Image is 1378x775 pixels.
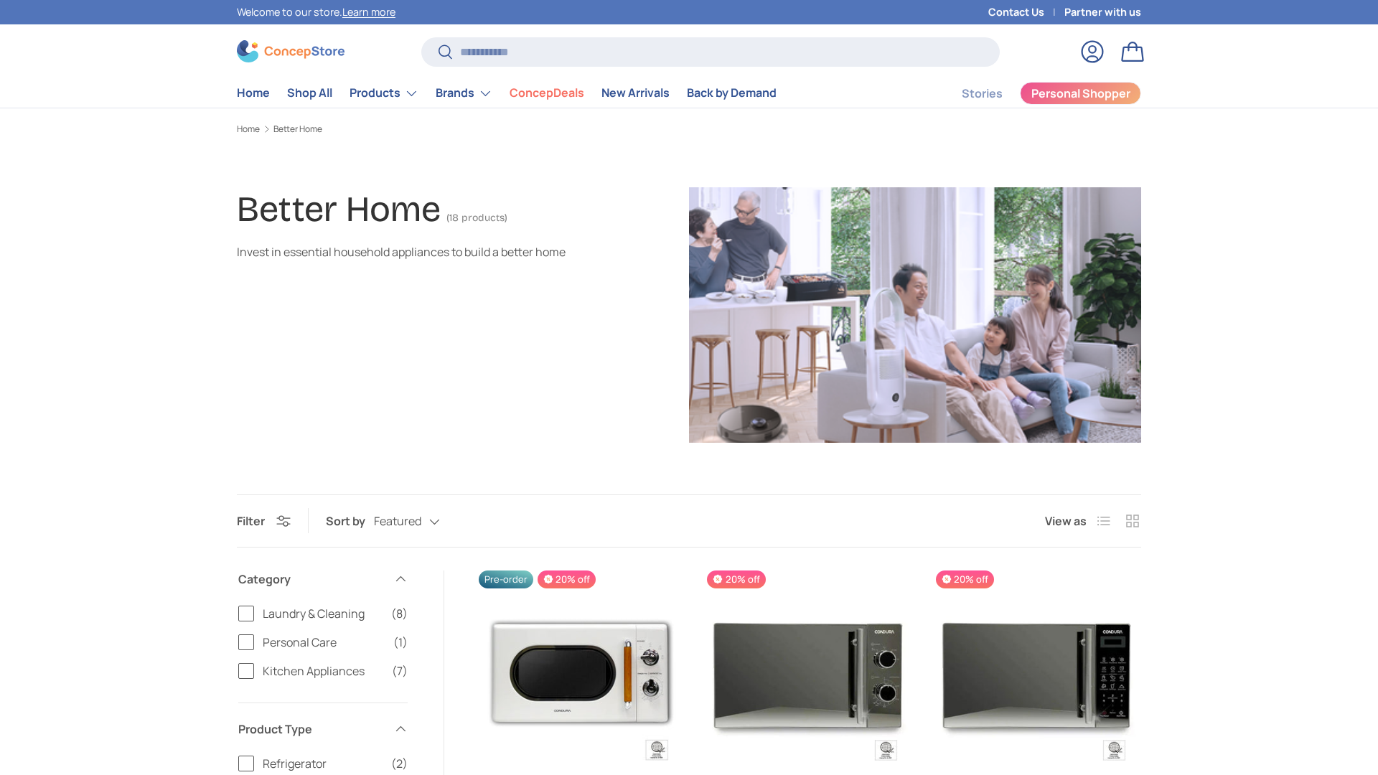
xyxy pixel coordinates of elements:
span: View as [1045,512,1087,530]
span: Featured [374,515,421,528]
span: 20% off [538,570,596,588]
img: Better Home [689,187,1141,443]
span: Kitchen Appliances [263,662,383,680]
span: 20% off [707,570,765,588]
span: (8) [391,605,408,622]
button: Filter [237,513,291,529]
a: Partner with us [1064,4,1141,20]
a: Brands [436,79,492,108]
span: (1) [393,634,408,651]
span: Refrigerator [263,755,383,772]
a: Shop All [287,79,332,107]
div: Invest in essential household appliances to build a better home [237,243,609,260]
img: ConcepStore [237,40,344,62]
a: ConcepDeals [510,79,584,107]
a: Better Home [273,125,322,133]
span: Pre-order [479,570,533,588]
a: Home [237,125,260,133]
span: Personal Shopper [1031,88,1130,99]
a: Learn more [342,5,395,19]
summary: Product Type [238,703,408,755]
p: Welcome to our store. [237,4,395,20]
nav: Primary [237,79,777,108]
span: Laundry & Cleaning [263,605,383,622]
a: Back by Demand [687,79,777,107]
a: Contact Us [988,4,1064,20]
button: Featured [374,509,469,534]
h1: Better Home [237,188,441,230]
span: Product Type [238,720,385,738]
span: Personal Care [263,634,385,651]
a: Stories [962,80,1003,108]
span: (18 products) [446,212,507,224]
span: (7) [392,662,408,680]
span: Filter [237,513,265,529]
a: New Arrivals [601,79,670,107]
a: Products [350,79,418,108]
summary: Brands [427,79,501,108]
span: (2) [391,755,408,772]
a: Home [237,79,270,107]
label: Sort by [326,512,374,530]
nav: Secondary [927,79,1141,108]
span: Category [238,570,385,588]
summary: Category [238,553,408,605]
a: Personal Shopper [1020,82,1141,105]
summary: Products [341,79,427,108]
nav: Breadcrumbs [237,123,1141,136]
span: 20% off [936,570,994,588]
